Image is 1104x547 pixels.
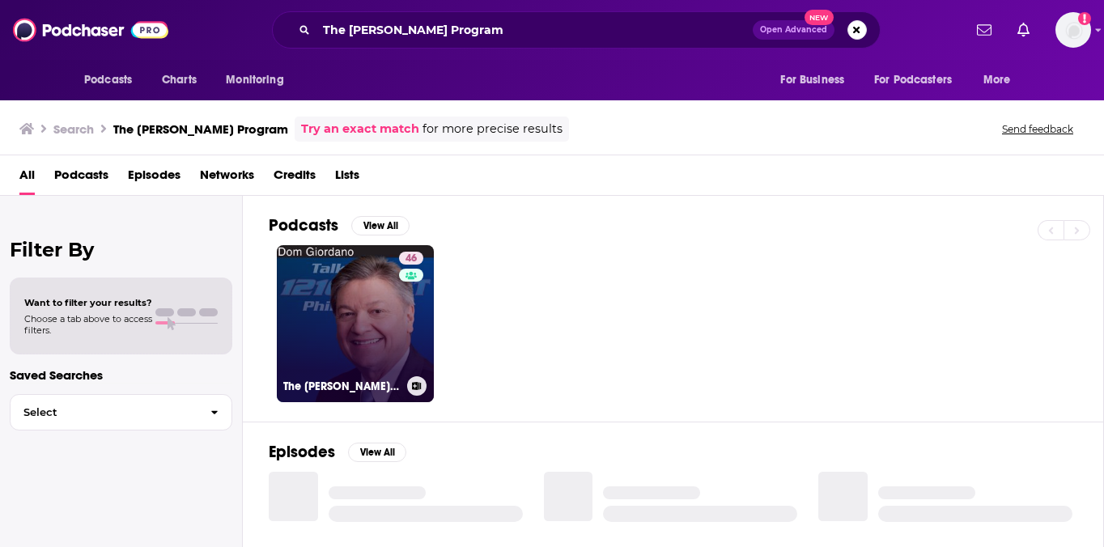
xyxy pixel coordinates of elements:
button: Show profile menu [1055,12,1091,48]
button: open menu [769,65,864,95]
a: 46 [399,252,423,265]
span: Monitoring [226,69,283,91]
span: Charts [162,69,197,91]
span: Podcasts [84,69,132,91]
span: For Podcasters [874,69,952,91]
span: for more precise results [422,120,563,138]
a: Show notifications dropdown [970,16,998,44]
span: Want to filter your results? [24,297,152,308]
a: PodcastsView All [269,215,410,235]
span: 46 [406,251,417,267]
button: Select [10,394,232,430]
h3: The [PERSON_NAME] Program [113,121,288,137]
h3: Search [53,121,94,137]
a: EpisodesView All [269,442,406,462]
button: open menu [864,65,975,95]
span: Open Advanced [760,26,827,34]
span: More [983,69,1011,91]
span: New [805,10,834,25]
h2: Episodes [269,442,335,462]
a: Episodes [128,162,180,195]
div: Search podcasts, credits, & more... [272,11,881,49]
input: Search podcasts, credits, & more... [316,17,753,43]
a: Show notifications dropdown [1011,16,1036,44]
h2: Podcasts [269,215,338,235]
h3: The [PERSON_NAME] Program [283,380,401,393]
a: 46The [PERSON_NAME] Program [277,245,434,402]
a: Charts [151,65,206,95]
a: Podcasts [54,162,108,195]
span: Logged in as AutumnKatie [1055,12,1091,48]
a: All [19,162,35,195]
img: User Profile [1055,12,1091,48]
button: Send feedback [997,122,1078,136]
span: For Business [780,69,844,91]
img: Podchaser - Follow, Share and Rate Podcasts [13,15,168,45]
a: Credits [274,162,316,195]
a: Networks [200,162,254,195]
p: Saved Searches [10,367,232,383]
span: Select [11,407,197,418]
button: open menu [214,65,304,95]
button: View All [348,443,406,462]
button: View All [351,216,410,235]
a: Lists [335,162,359,195]
span: Choose a tab above to access filters. [24,313,152,336]
button: Open AdvancedNew [753,20,834,40]
button: open menu [73,65,153,95]
svg: Add a profile image [1078,12,1091,25]
h2: Filter By [10,238,232,261]
a: Try an exact match [301,120,419,138]
button: open menu [972,65,1031,95]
